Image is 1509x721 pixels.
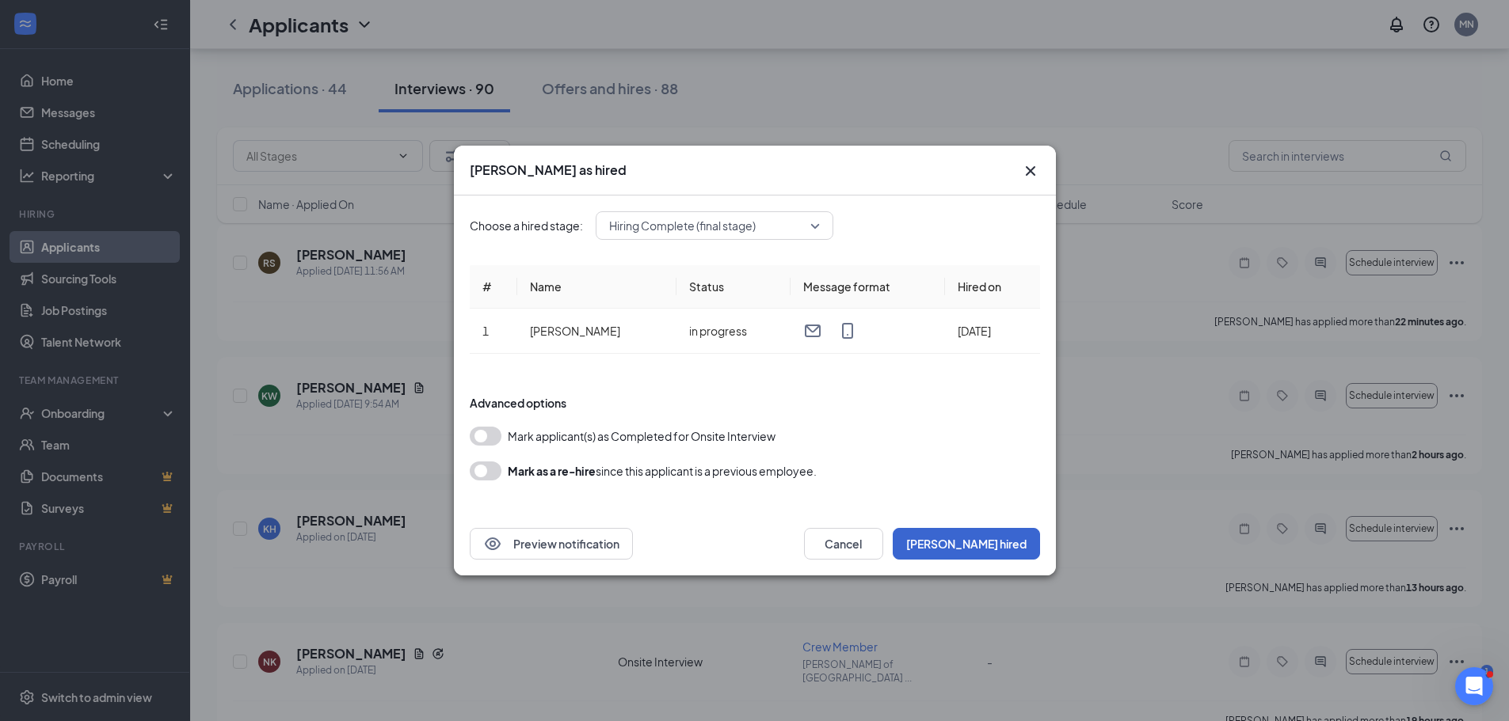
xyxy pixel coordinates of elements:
[508,427,775,446] span: Mark applicant(s) as Completed for Onsite Interview
[1021,161,1040,180] button: Close
[470,161,627,179] h3: [PERSON_NAME] as hired
[609,214,756,237] span: Hiring Complete (final stage)
[483,534,502,553] svg: Eye
[517,265,676,309] th: Name
[676,309,791,354] td: in progress
[945,265,1040,309] th: Hired on
[482,324,489,338] span: 1
[893,528,1040,560] button: [PERSON_NAME] hired
[1021,161,1040,180] svg: Cross
[945,309,1040,354] td: [DATE]
[791,265,945,309] th: Message format
[470,528,633,560] button: EyePreview notification
[1455,667,1493,705] iframe: Intercom live chat
[508,464,596,478] b: Mark as a re-hire
[470,395,1040,411] div: Advanced options
[470,217,583,234] span: Choose a hired stage:
[803,321,822,340] svg: Email
[804,528,883,560] button: Cancel
[508,461,817,480] div: since this applicant is a previous employee.
[517,309,676,354] td: [PERSON_NAME]
[838,321,857,340] svg: MobileSms
[676,265,791,309] th: Status
[470,265,517,309] th: #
